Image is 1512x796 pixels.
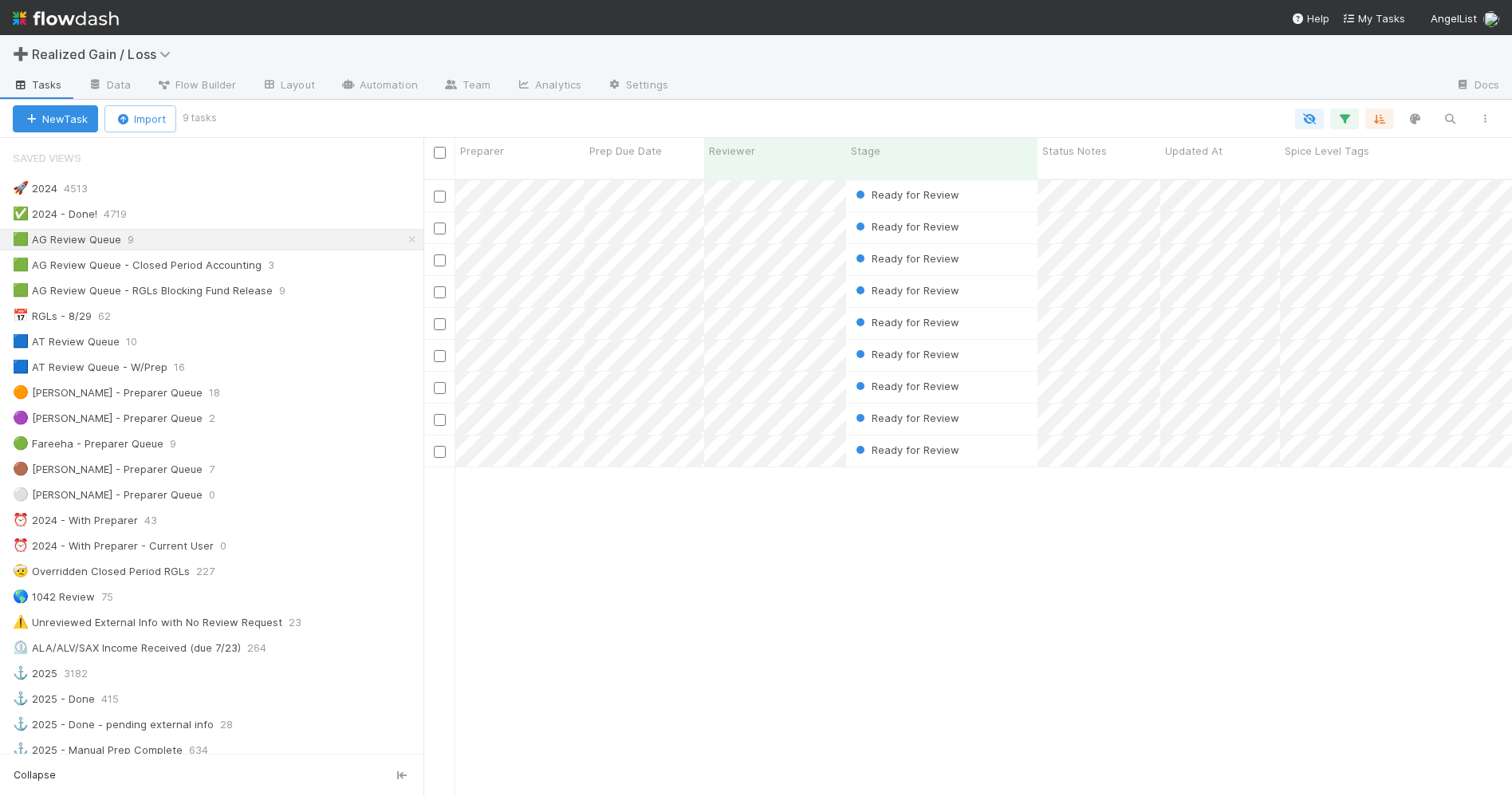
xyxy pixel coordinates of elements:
[13,281,273,301] div: AG Review Queue - RGLs Blocking Fund Release
[1342,10,1405,26] a: My Tasks
[104,105,176,132] button: Import
[144,73,249,99] a: Flow Builder
[13,207,29,220] span: ✅
[852,443,959,456] span: Ready for Review
[852,188,959,201] span: Ready for Review
[852,252,959,265] span: Ready for Review
[13,306,92,326] div: RGLs - 8/29
[13,564,29,577] span: 🤕
[209,383,236,403] span: 18
[852,284,959,297] span: Ready for Review
[328,73,431,99] a: Automation
[209,408,231,428] span: 2
[13,664,57,684] div: 2025
[13,743,29,756] span: ⚓
[13,204,97,224] div: 2024 - Done!
[13,309,29,322] span: 📅
[220,536,242,556] span: 0
[1342,12,1405,25] span: My Tasks
[503,73,594,99] a: Analytics
[64,664,104,684] span: 3182
[14,768,56,782] span: Collapse
[434,446,446,458] input: Toggle Row Selected
[852,314,959,330] div: Ready for Review
[852,250,959,266] div: Ready for Review
[1165,143,1223,159] span: Updated At
[32,46,179,62] span: Realized Gain / Loss
[13,334,29,348] span: 🟦
[13,485,203,505] div: [PERSON_NAME] - Preparer Queue
[13,487,29,501] span: ⚪
[13,357,167,377] div: AT Review Queue - W/Prep
[13,408,203,428] div: [PERSON_NAME] - Preparer Queue
[209,485,231,505] span: 0
[1443,73,1512,99] a: Docs
[434,286,446,298] input: Toggle Row Selected
[13,283,29,297] span: 🟩
[13,434,163,454] div: Fareeha - Preparer Queue
[13,613,282,632] div: Unreviewed External Info with No Review Request
[13,640,29,654] span: ⏲️
[1483,11,1499,27] img: avatar_45ea4894-10ca-450f-982d-dabe3bd75b0b.png
[75,73,144,99] a: Data
[13,587,95,607] div: 1042 Review
[852,410,959,426] div: Ready for Review
[709,143,755,159] span: Reviewer
[170,434,192,454] span: 9
[13,385,29,399] span: 🟠
[1431,12,1477,25] span: AngelList
[434,350,446,362] input: Toggle Row Selected
[594,73,681,99] a: Settings
[852,348,959,361] span: Ready for Review
[13,615,29,629] span: ⚠️
[13,459,203,479] div: [PERSON_NAME] - Preparer Queue
[249,73,328,99] a: Layout
[13,232,29,246] span: 🟩
[13,411,29,424] span: 🟣
[289,613,317,632] span: 23
[852,412,959,424] span: Ready for Review
[1291,10,1329,26] div: Help
[13,666,29,680] span: ⚓
[13,181,29,195] span: 🚀
[852,187,959,203] div: Ready for Review
[196,562,230,581] span: 227
[13,383,203,403] div: [PERSON_NAME] - Preparer Queue
[13,105,98,132] button: NewTask
[13,179,57,199] div: 2024
[13,715,214,735] div: 2025 - Done - pending external info
[852,378,959,394] div: Ready for Review
[183,111,217,125] small: 9 tasks
[13,562,190,581] div: Overridden Closed Period RGLs
[13,258,29,271] span: 🟩
[268,255,290,275] span: 3
[434,414,446,426] input: Toggle Row Selected
[434,147,446,159] input: Toggle All Rows Selected
[434,382,446,394] input: Toggle Row Selected
[126,332,153,352] span: 10
[852,380,959,392] span: Ready for Review
[13,536,214,556] div: 2024 - With Preparer - Current User
[104,204,143,224] span: 4719
[434,318,446,330] input: Toggle Row Selected
[98,306,127,326] span: 62
[13,255,262,275] div: AG Review Queue - Closed Period Accounting
[431,73,503,99] a: Team
[156,77,236,93] span: Flow Builder
[852,442,959,458] div: Ready for Review
[144,510,173,530] span: 43
[13,692,29,705] span: ⚓
[13,589,29,603] span: 🌎
[13,5,119,32] img: logo-inverted-e16ddd16eac7371096b0.svg
[13,740,183,760] div: 2025 - Manual Prep Complete
[851,143,880,159] span: Stage
[1285,143,1369,159] span: Spice Level Tags
[64,179,104,199] span: 4513
[460,143,504,159] span: Preparer
[13,689,95,709] div: 2025 - Done
[13,436,29,450] span: 🟢
[434,223,446,234] input: Toggle Row Selected
[13,360,29,373] span: 🟦
[434,191,446,203] input: Toggle Row Selected
[247,638,282,658] span: 264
